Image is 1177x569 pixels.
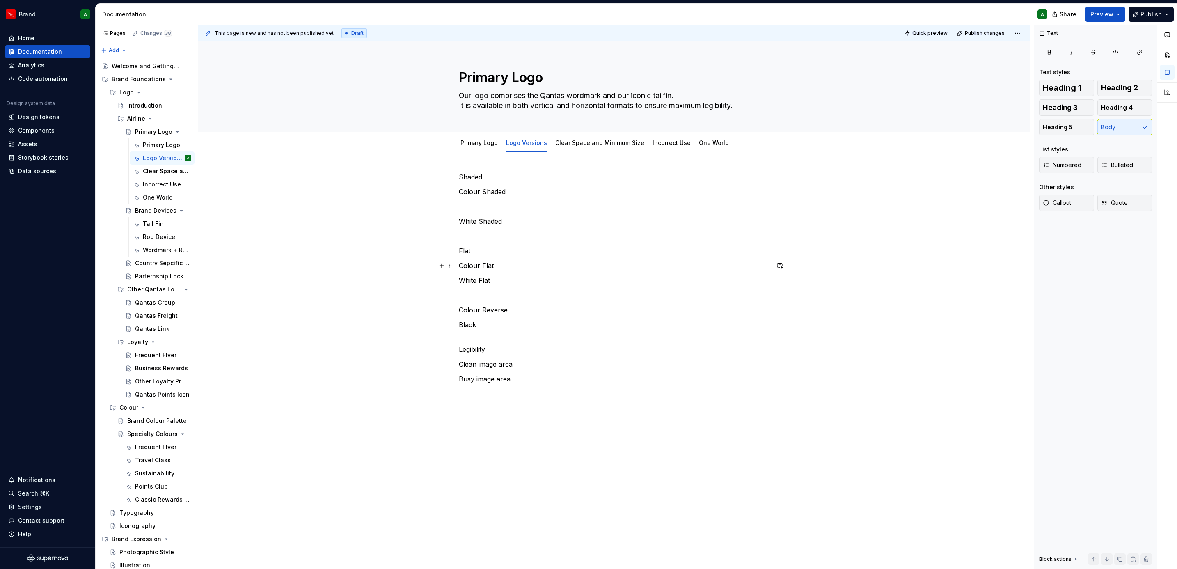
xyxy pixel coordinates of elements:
p: Shaded [459,172,769,182]
span: Publish changes [965,30,1005,37]
div: Storybook stories [18,154,69,162]
a: Assets [5,138,90,151]
a: Parternship Lockups [122,270,195,283]
div: Brand Devices [135,206,176,215]
a: Qantas Freight [122,309,195,322]
div: Home [18,34,34,42]
div: Logo Versions [503,134,550,151]
a: One World [130,191,195,204]
a: Data sources [5,165,90,178]
button: Numbered [1039,157,1094,173]
textarea: Primary Logo [457,68,767,87]
button: Notifications [5,473,90,486]
a: Travel Class [122,454,195,467]
a: Qantas Points Icon [122,388,195,401]
a: Frequent Flyer [122,349,195,362]
p: Colour Shaded [459,187,769,197]
div: Points Club [135,482,168,491]
a: Business Rewards [122,362,195,375]
a: Logo Versions [506,139,547,146]
button: Quote [1097,195,1152,211]
p: Flat [459,246,769,256]
a: Primary Logo [122,125,195,138]
div: One World [696,134,732,151]
a: Clear Space and Minimum Size [555,139,644,146]
div: Airline [127,115,145,123]
span: Heading 1 [1043,84,1081,92]
div: Incorrect Use [649,134,694,151]
div: Iconography [119,522,156,530]
div: List styles [1039,145,1068,154]
div: Frequent Flyer [135,443,176,451]
a: Specialty Colours [114,427,195,441]
div: Design system data [7,100,55,107]
a: Primary Logo [130,138,195,151]
div: Clear Space and Minimum Size [552,134,648,151]
div: Block actions [1039,553,1079,565]
div: Business Rewards [135,364,188,372]
button: Heading 5 [1039,119,1094,135]
div: Notifications [18,476,55,484]
div: Brand Colour Palette [127,417,187,425]
div: Logo [106,86,195,99]
div: Qantas Link [135,325,169,333]
div: Qantas Group [135,298,175,307]
span: Quick preview [912,30,948,37]
div: Analytics [18,61,44,69]
a: Welcome and Getting Started [98,60,195,73]
a: Code automation [5,72,90,85]
p: White Shaded [459,216,769,226]
button: Search ⌘K [5,487,90,500]
a: Components [5,124,90,137]
p: Colour Flat [459,261,769,271]
div: Components [18,126,55,135]
div: Specialty Colours [127,430,178,438]
div: Text styles [1039,68,1070,76]
svg: Supernova Logo [27,554,68,562]
a: Wordmark + Roo [130,243,195,257]
div: Help [18,530,31,538]
div: A [84,11,87,18]
div: Introduction [127,101,162,110]
button: Heading 4 [1097,99,1152,116]
div: Data sources [18,167,56,175]
a: Country Sepcific Logos [122,257,195,270]
div: Pages [102,30,126,37]
button: BrandA [2,5,94,23]
a: Iconography [106,519,195,532]
div: Assets [18,140,37,148]
div: Documentation [18,48,62,56]
div: Colour [119,404,138,412]
a: One World [699,139,729,146]
span: Bulleted [1101,161,1133,169]
a: Sustainability [122,467,195,480]
span: Heading 5 [1043,123,1072,131]
div: Clear Space and Minimum Size [143,167,190,175]
div: Other Qantas Logos [127,285,181,294]
div: Brand Foundations [98,73,195,86]
div: Roo Device [143,233,175,241]
span: This page is new and has not been published yet. [215,30,335,37]
span: Numbered [1043,161,1081,169]
div: Incorrect Use [143,180,181,188]
button: Publish changes [955,28,1008,39]
button: Heading 1 [1039,80,1094,96]
div: Colour [106,401,195,414]
a: Introduction [114,99,195,112]
div: One World [143,193,173,202]
div: Brand Expression [98,532,195,546]
span: Heading 4 [1101,103,1133,112]
div: Photographic Style [119,548,174,556]
span: Preview [1090,10,1113,18]
p: Busy image area [459,374,769,384]
p: Clean image area [459,359,769,369]
a: Frequent Flyer [122,441,195,454]
a: Incorrect Use [653,139,691,146]
div: Primary Logo [457,134,501,151]
a: Typography [106,506,195,519]
div: Settings [18,503,42,511]
span: 38 [164,30,172,37]
p: Black [459,320,769,330]
div: Welcome and Getting Started [112,62,179,70]
button: Heading 3 [1039,99,1094,116]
